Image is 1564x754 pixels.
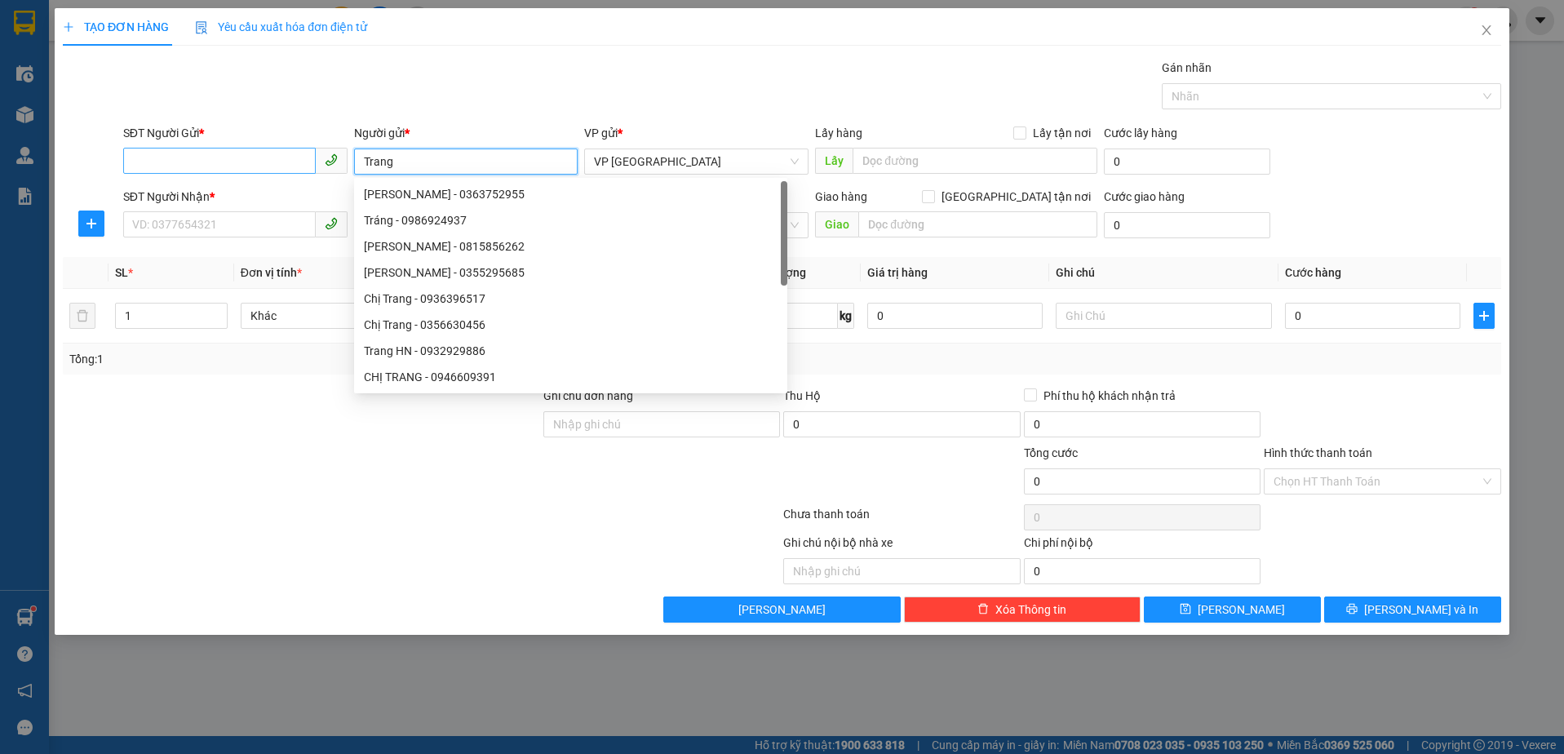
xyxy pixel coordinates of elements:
[364,316,778,334] div: Chị Trang - 0356630456
[1162,61,1212,74] label: Gán nhãn
[1026,124,1097,142] span: Lấy tận nơi
[1198,601,1285,619] span: [PERSON_NAME]
[364,342,778,360] div: Trang HN - 0932929886
[594,149,799,174] span: VP Đà Nẵng
[364,264,778,282] div: [PERSON_NAME] - 0355295685
[1024,534,1261,558] div: Chi phí nội bộ
[858,211,1097,237] input: Dọc đường
[584,124,809,142] div: VP gửi
[738,601,826,619] span: [PERSON_NAME]
[815,190,867,203] span: Giao hàng
[815,148,853,174] span: Lấy
[354,259,787,286] div: Mai Trang - 0355295685
[935,188,1097,206] span: [GEOGRAPHIC_DATA] tận nơi
[241,266,302,279] span: Đơn vị tính
[995,601,1066,619] span: Xóa Thông tin
[1324,597,1501,623] button: printer[PERSON_NAME] và In
[1056,303,1273,329] input: Ghi Chú
[867,303,1043,329] input: 0
[354,364,787,390] div: CHỊ TRANG - 0946609391
[1474,309,1494,322] span: plus
[853,148,1097,174] input: Dọc đường
[79,217,104,230] span: plus
[543,411,780,437] input: Ghi chú đơn hàng
[1346,603,1358,616] span: printer
[325,153,338,166] span: phone
[1264,446,1372,459] label: Hình thức thanh toán
[783,558,1020,584] input: Nhập ghi chú
[364,368,778,386] div: CHỊ TRANG - 0946609391
[782,505,1021,534] div: Chưa thanh toán
[354,124,578,142] div: Người gửi
[354,338,787,364] div: Trang HN - 0932929886
[354,207,787,233] div: Tráng - 0986924937
[1104,126,1177,140] label: Cước lấy hàng
[1037,387,1182,405] span: Phí thu hộ khách nhận trả
[354,181,787,207] div: Đoan Trang - 0363752955
[364,185,778,203] div: [PERSON_NAME] - 0363752955
[543,389,633,402] label: Ghi chú đơn hàng
[250,304,448,328] span: Khác
[1104,212,1270,238] input: Cước giao hàng
[1104,149,1270,175] input: Cước lấy hàng
[63,20,169,33] span: TẠO ĐƠN HÀNG
[1104,190,1185,203] label: Cước giao hàng
[977,603,989,616] span: delete
[1364,601,1478,619] span: [PERSON_NAME] và In
[123,188,348,206] div: SĐT Người Nhận
[354,286,787,312] div: Chị Trang - 0936396517
[69,303,95,329] button: delete
[1473,303,1495,329] button: plus
[325,217,338,230] span: phone
[1049,257,1279,289] th: Ghi chú
[195,20,367,33] span: Yêu cầu xuất hóa đơn điện tử
[115,266,128,279] span: SL
[783,389,821,402] span: Thu Hộ
[904,597,1141,623] button: deleteXóa Thông tin
[69,350,604,368] div: Tổng: 1
[1480,24,1493,37] span: close
[815,126,862,140] span: Lấy hàng
[1024,446,1078,459] span: Tổng cước
[195,21,208,34] img: icon
[364,211,778,229] div: Tráng - 0986924937
[838,303,854,329] span: kg
[783,534,1020,558] div: Ghi chú nội bộ nhà xe
[1144,597,1321,623] button: save[PERSON_NAME]
[63,21,74,33] span: plus
[1285,266,1341,279] span: Cước hàng
[1180,603,1191,616] span: save
[354,233,787,259] div: NGUYỄN NGỌC QUỲNH TRANG - 0815856262
[364,237,778,255] div: [PERSON_NAME] - 0815856262
[78,211,104,237] button: plus
[867,266,928,279] span: Giá trị hàng
[1464,8,1509,54] button: Close
[123,124,348,142] div: SĐT Người Gửi
[663,597,900,623] button: [PERSON_NAME]
[364,290,778,308] div: Chị Trang - 0936396517
[815,211,858,237] span: Giao
[354,312,787,338] div: Chị Trang - 0356630456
